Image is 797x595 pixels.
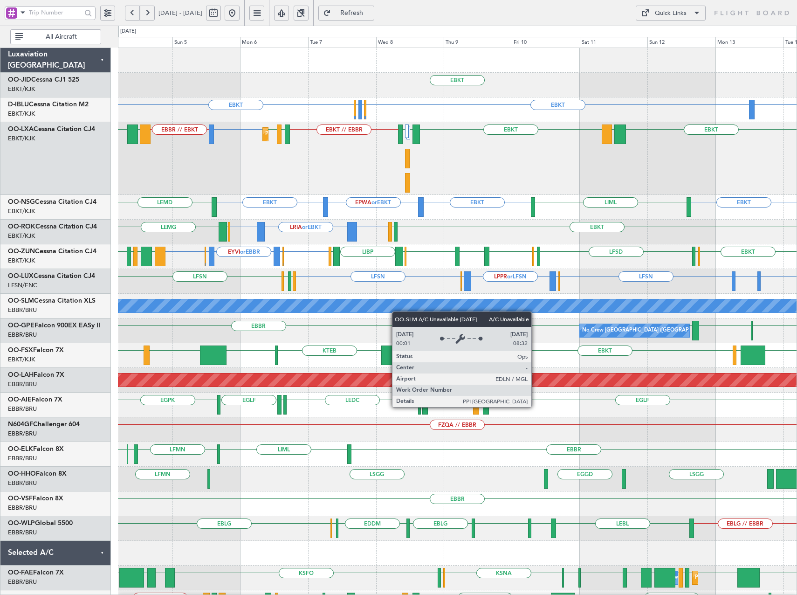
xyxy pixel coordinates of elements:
a: EBBR/BRU [8,380,37,388]
a: EBBR/BRU [8,479,37,487]
span: OO-LAH [8,372,34,378]
div: Mon 13 [715,37,783,48]
span: OO-FSX [8,347,33,353]
a: LFSN/ENC [8,281,37,290]
span: OO-NSG [8,199,35,205]
input: Trip Number [29,6,82,20]
div: Planned Maint Kortrijk-[GEOGRAPHIC_DATA] [265,127,374,141]
a: OO-FSXFalcon 7X [8,347,64,353]
span: OO-ELK [8,446,33,452]
div: Thu 9 [444,37,512,48]
a: EBBR/BRU [8,578,37,586]
a: N604GFChallenger 604 [8,421,80,428]
a: EBKT/KJK [8,355,35,364]
button: All Aircraft [10,29,101,44]
a: EBBR/BRU [8,504,37,512]
a: OO-LAHFalcon 7X [8,372,64,378]
div: [DATE] [120,28,136,35]
span: OO-SLM [8,297,34,304]
a: EBBR/BRU [8,454,37,463]
div: Sat 4 [104,37,172,48]
button: Refresh [318,6,374,21]
span: OO-ZUN [8,248,35,255]
div: Tue 7 [308,37,376,48]
a: OO-ELKFalcon 8X [8,446,64,452]
div: Sat 11 [580,37,648,48]
a: OO-SLMCessna Citation XLS [8,297,96,304]
span: OO-HHO [8,470,36,477]
div: Planned Maint Melsbroek Air Base [695,571,776,585]
a: EBBR/BRU [8,306,37,314]
a: EBBR/BRU [8,429,37,438]
a: EBKT/KJK [8,232,35,240]
a: EBKT/KJK [8,256,35,265]
span: OO-WLP [8,520,35,526]
span: OO-JID [8,76,31,83]
span: [DATE] - [DATE] [158,9,202,17]
div: Mon 6 [240,37,308,48]
a: OO-ZUNCessna Citation CJ4 [8,248,96,255]
a: OO-ROKCessna Citation CJ4 [8,223,97,230]
a: OO-LUXCessna Citation CJ4 [8,273,95,279]
div: Quick Links [655,9,687,18]
span: OO-GPE [8,322,34,329]
div: Fri 10 [512,37,580,48]
span: OO-AIE [8,396,32,403]
span: OO-ROK [8,223,35,230]
span: OO-LXA [8,126,34,132]
span: D-IBLU [8,101,29,108]
a: OO-NSGCessna Citation CJ4 [8,199,96,205]
span: OO-LUX [8,273,34,279]
span: OO-VSF [8,495,33,502]
div: Wed 8 [376,37,444,48]
button: Quick Links [636,6,706,21]
span: Refresh [333,10,371,16]
a: EBKT/KJK [8,110,35,118]
a: EBKT/KJK [8,207,35,215]
a: EBBR/BRU [8,331,37,339]
div: Sun 12 [647,37,715,48]
span: N604GF [8,421,33,428]
span: OO-FAE [8,569,33,576]
a: OO-FAEFalcon 7X [8,569,64,576]
div: Sun 5 [172,37,240,48]
a: OO-LXACessna Citation CJ4 [8,126,95,132]
span: All Aircraft [25,34,98,40]
a: EBBR/BRU [8,528,37,537]
a: EBKT/KJK [8,85,35,93]
a: OO-WLPGlobal 5500 [8,520,73,526]
a: EBKT/KJK [8,134,35,143]
a: OO-AIEFalcon 7X [8,396,62,403]
a: OO-HHOFalcon 8X [8,470,67,477]
a: EBBR/BRU [8,405,37,413]
a: OO-JIDCessna CJ1 525 [8,76,79,83]
div: No Crew [GEOGRAPHIC_DATA] ([GEOGRAPHIC_DATA] National) [582,324,738,338]
a: D-IBLUCessna Citation M2 [8,101,89,108]
a: OO-VSFFalcon 8X [8,495,63,502]
a: OO-GPEFalcon 900EX EASy II [8,322,100,329]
